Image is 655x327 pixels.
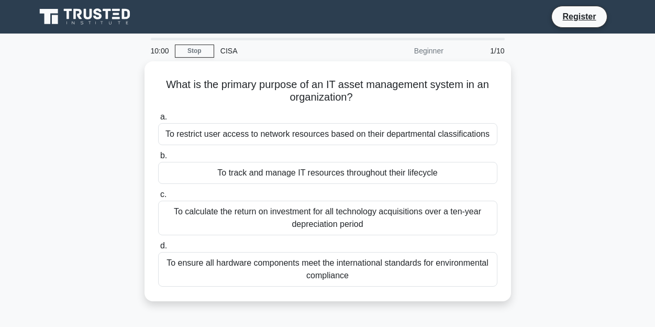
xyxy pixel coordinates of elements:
[158,201,497,235] div: To calculate the return on investment for all technology acquisitions over a ten-year depreciatio...
[158,162,497,184] div: To track and manage IT resources throughout their lifecycle
[160,151,167,160] span: b.
[160,241,167,250] span: d.
[160,190,166,199] span: c.
[145,40,175,61] div: 10:00
[157,78,498,104] h5: What is the primary purpose of an IT asset management system in an organization?
[175,45,214,58] a: Stop
[358,40,450,61] div: Beginner
[214,40,358,61] div: CISA
[160,112,167,121] span: a.
[556,10,602,23] a: Register
[450,40,511,61] div: 1/10
[158,252,497,287] div: To ensure all hardware components meet the international standards for environmental compliance
[158,123,497,145] div: To restrict user access to network resources based on their departmental classifications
